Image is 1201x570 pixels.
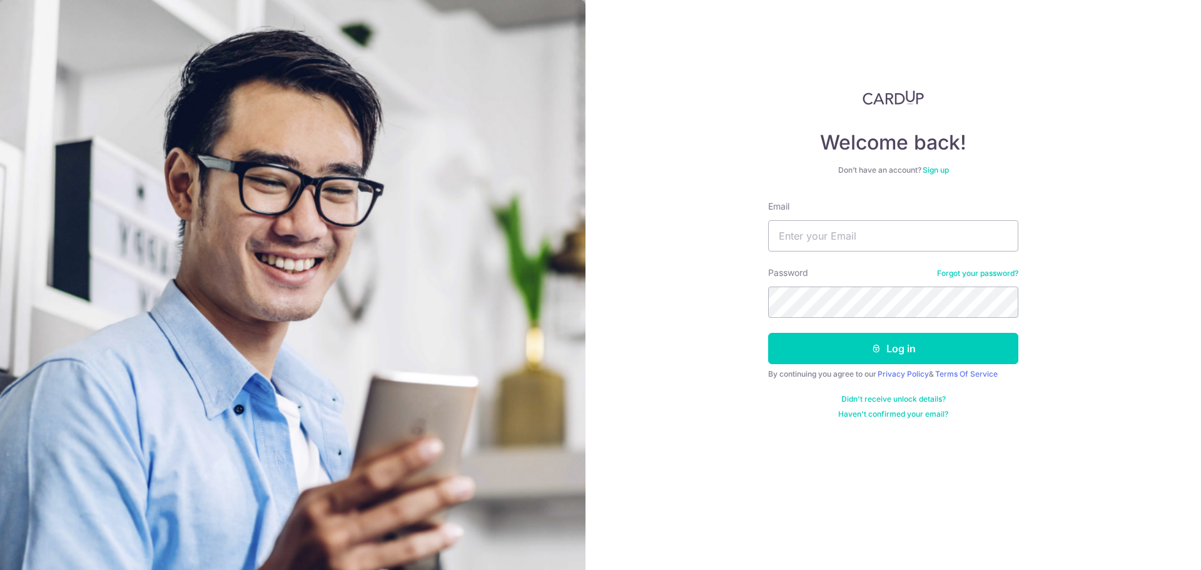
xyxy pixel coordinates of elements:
div: Don’t have an account? [768,165,1018,175]
img: CardUp Logo [863,90,924,105]
button: Log in [768,333,1018,364]
a: Sign up [923,165,949,175]
input: Enter your Email [768,220,1018,252]
label: Email [768,200,789,213]
a: Privacy Policy [878,369,929,379]
label: Password [768,267,808,279]
div: By continuing you agree to our & [768,369,1018,379]
a: Forgot your password? [937,268,1018,278]
a: Terms Of Service [935,369,998,379]
a: Didn't receive unlock details? [841,394,946,404]
a: Haven't confirmed your email? [838,409,948,419]
h4: Welcome back! [768,130,1018,155]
